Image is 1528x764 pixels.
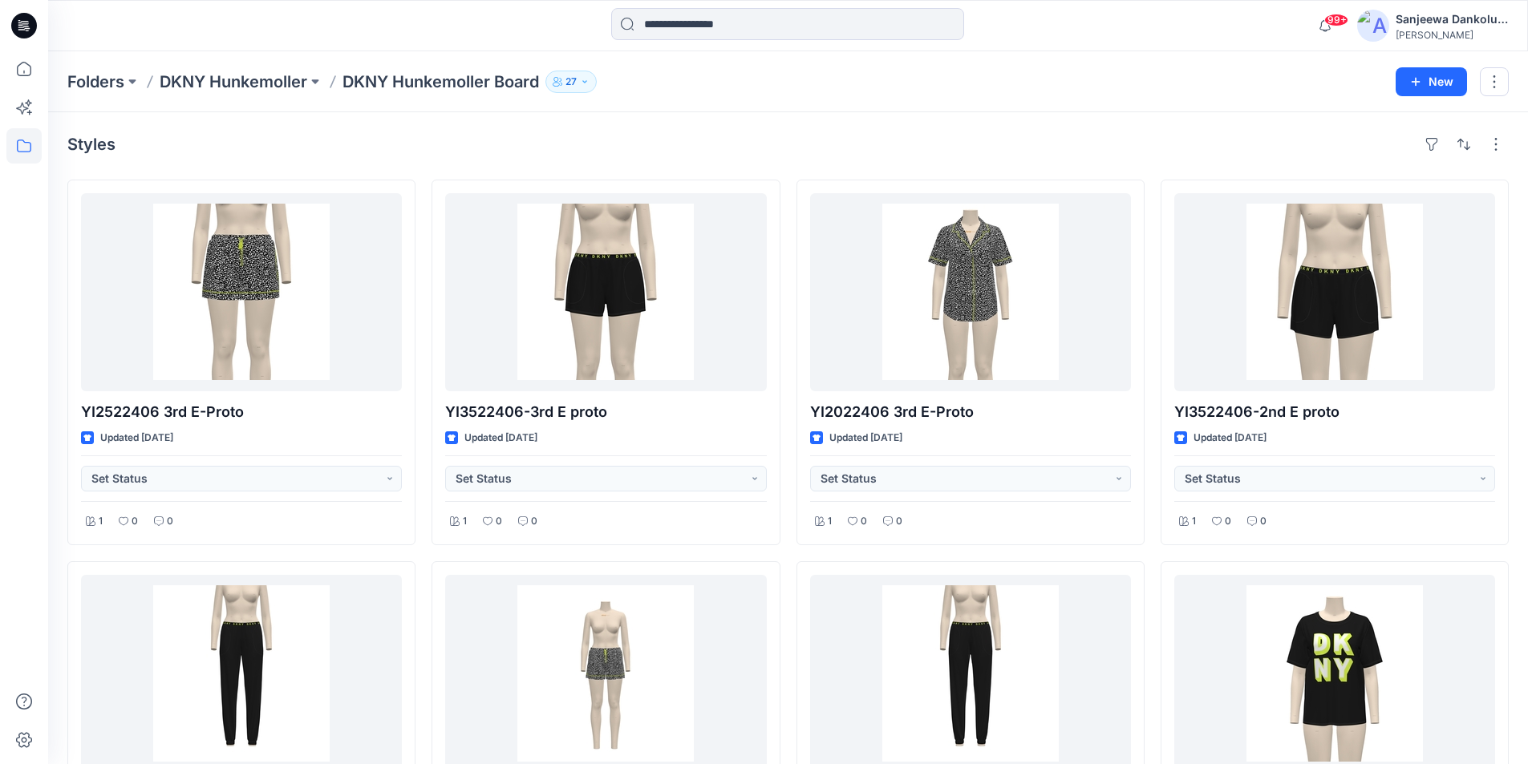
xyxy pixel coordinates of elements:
p: 1 [463,513,467,530]
a: YI3522406-2nd E proto [1174,193,1495,391]
p: Updated [DATE] [829,430,902,447]
div: [PERSON_NAME] [1396,29,1508,41]
p: 0 [531,513,537,530]
p: 27 [565,73,577,91]
p: 1 [99,513,103,530]
img: avatar [1357,10,1389,42]
p: 0 [1260,513,1267,530]
p: YI2022406 3rd E-Proto [810,401,1131,423]
p: DKNY Hunkemoller Board [342,71,539,93]
a: YI3522406-3rd E proto [445,193,766,391]
p: 0 [167,513,173,530]
a: Folders [67,71,124,93]
p: 1 [828,513,832,530]
p: Updated [DATE] [464,430,537,447]
button: New [1396,67,1467,96]
p: 0 [1225,513,1231,530]
div: Sanjeewa Dankoluwage [1396,10,1508,29]
p: YI3522406-3rd E proto [445,401,766,423]
p: YI3522406-2nd E proto [1174,401,1495,423]
p: Updated [DATE] [1194,430,1267,447]
a: DKNY Hunkemoller [160,71,307,93]
p: 0 [496,513,502,530]
p: YI2522406 3rd E-Proto [81,401,402,423]
a: YI2022406 3rd E-Proto [810,193,1131,391]
span: 99+ [1324,14,1348,26]
p: 0 [861,513,867,530]
p: Updated [DATE] [100,430,173,447]
button: 27 [545,71,597,93]
p: 0 [132,513,138,530]
p: 1 [1192,513,1196,530]
p: 0 [896,513,902,530]
a: YI2522406 3rd E-Proto [81,193,402,391]
h4: Styles [67,135,116,154]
